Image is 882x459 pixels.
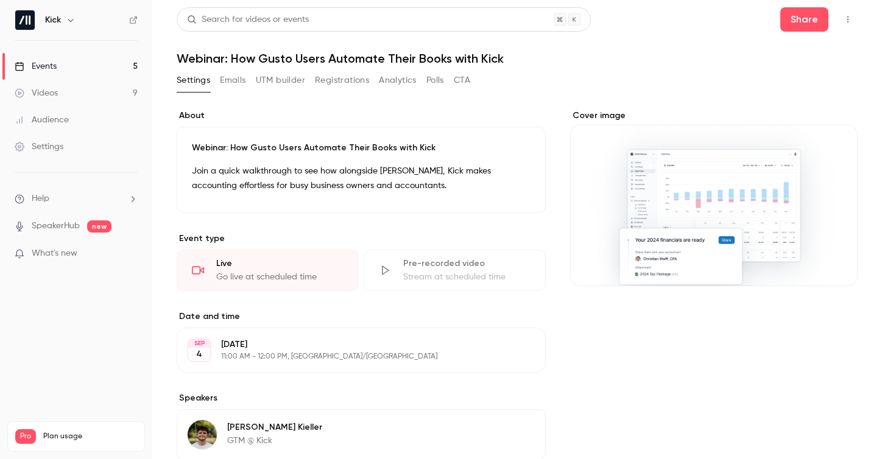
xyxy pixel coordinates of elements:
[379,71,417,90] button: Analytics
[15,429,36,444] span: Pro
[403,258,531,270] div: Pre-recorded video
[43,432,137,441] span: Plan usage
[570,110,858,122] label: Cover image
[187,13,309,26] div: Search for videos or events
[177,233,546,245] p: Event type
[32,192,49,205] span: Help
[216,258,344,270] div: Live
[188,339,210,348] div: SEP
[196,348,202,360] p: 4
[780,7,828,32] button: Share
[315,71,369,90] button: Registrations
[177,110,546,122] label: About
[192,164,531,193] p: Join a quick walkthrough to see how alongside [PERSON_NAME], Kick makes accounting effortless for...
[15,141,63,153] div: Settings
[426,71,444,90] button: Polls
[15,192,138,205] li: help-dropdown-opener
[32,220,80,233] a: SpeakerHub
[15,10,35,30] img: Kick
[216,271,344,283] div: Go live at scheduled time
[227,421,322,433] p: [PERSON_NAME] Kieller
[403,271,531,283] div: Stream at scheduled time
[221,338,481,351] p: [DATE]
[87,220,111,233] span: new
[192,142,531,154] p: Webinar: How Gusto Users Automate Their Books with Kick
[177,250,359,291] div: LiveGo live at scheduled time
[364,250,546,291] div: Pre-recorded videoStream at scheduled time
[15,87,58,99] div: Videos
[177,51,858,66] h1: Webinar: How Gusto Users Automate Their Books with Kick
[454,71,470,90] button: CTA
[221,352,481,362] p: 11:00 AM - 12:00 PM, [GEOGRAPHIC_DATA]/[GEOGRAPHIC_DATA]
[177,71,210,90] button: Settings
[32,247,77,260] span: What's new
[570,110,858,286] section: Cover image
[177,310,546,323] label: Date and time
[15,60,57,72] div: Events
[188,420,217,449] img: Logan Kieller
[227,435,322,447] p: GTM @ Kick
[256,71,305,90] button: UTM builder
[177,392,546,404] label: Speakers
[45,14,61,26] h6: Kick
[15,114,69,126] div: Audience
[220,71,245,90] button: Emails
